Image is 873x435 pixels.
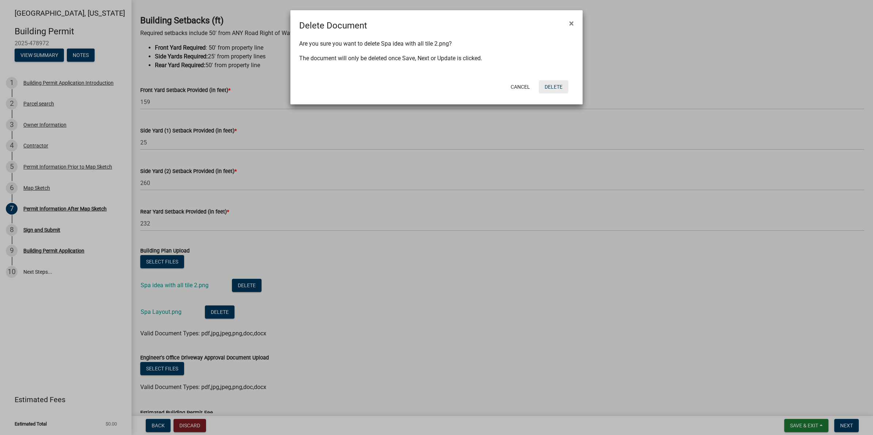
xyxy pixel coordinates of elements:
[569,18,574,28] span: ×
[299,54,574,63] p: The document will only be deleted once Save, Next or Update is clicked.
[539,80,568,93] button: Delete
[563,13,580,34] button: Close
[299,39,574,48] p: Are you sure you want to delete Spa idea with all tile 2.png?
[505,80,536,93] button: Cancel
[299,19,367,32] h4: Delete Document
